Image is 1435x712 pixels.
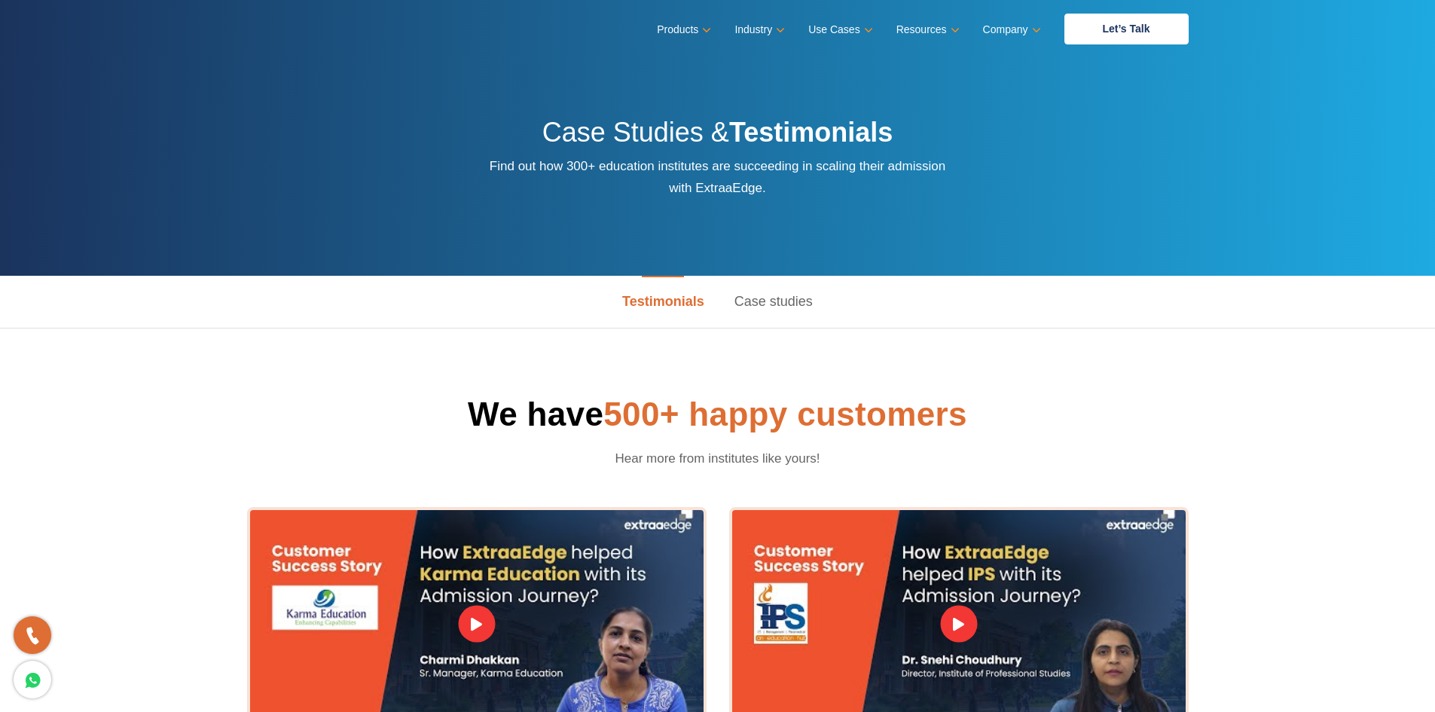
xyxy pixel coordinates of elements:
[607,276,719,328] a: Testimonials
[524,448,911,469] p: Hear more from institutes like yours!
[657,19,708,41] a: Products
[729,117,893,148] strong: Testimonials
[603,396,967,432] span: 500+ happy customers
[734,19,782,41] a: Industry
[896,19,957,41] a: Resources
[247,393,1189,436] h1: We have
[488,155,948,199] p: Find out how 300+ education institutes are succeeding in scaling their admission with ExtraaEdge.
[1064,14,1189,44] a: Let’s Talk
[983,19,1038,41] a: Company
[808,19,869,41] a: Use Cases
[488,115,948,155] h2: Case Studies &
[719,276,828,328] a: Case studies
